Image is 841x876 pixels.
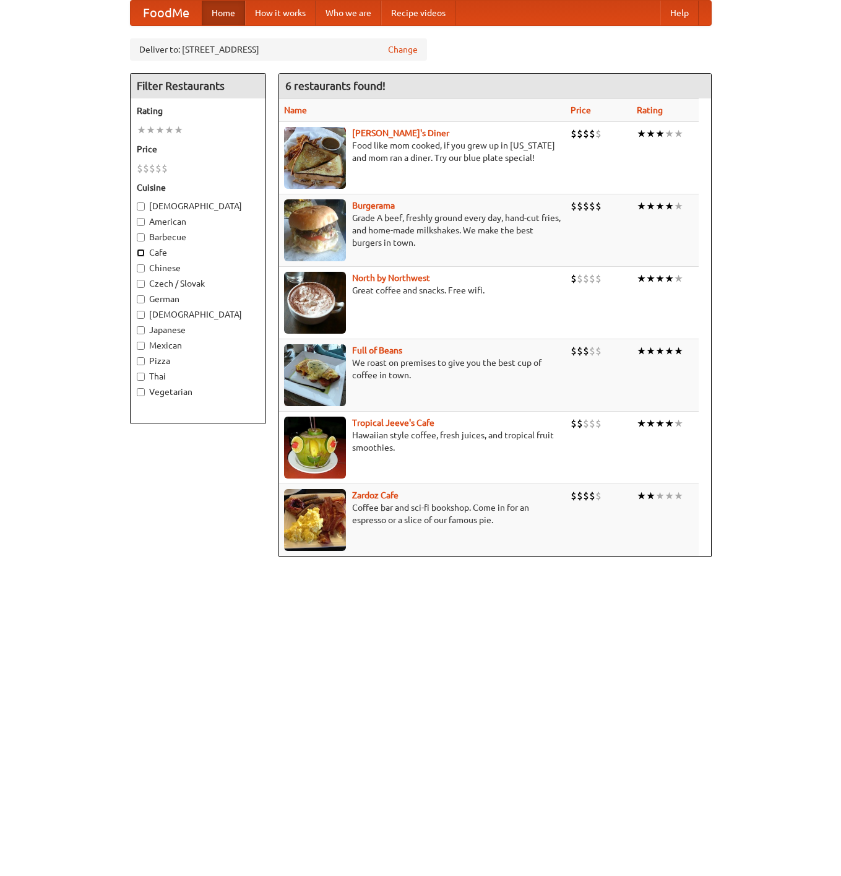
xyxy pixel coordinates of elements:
[577,417,583,430] li: $
[583,199,589,213] li: $
[352,128,449,138] a: [PERSON_NAME]'s Diner
[571,127,577,141] li: $
[583,127,589,141] li: $
[646,272,655,285] li: ★
[583,417,589,430] li: $
[589,199,595,213] li: $
[665,344,674,358] li: ★
[571,199,577,213] li: $
[202,1,245,25] a: Home
[143,162,149,175] li: $
[388,43,418,56] a: Change
[137,388,145,396] input: Vegetarian
[137,218,145,226] input: American
[137,295,145,303] input: German
[589,417,595,430] li: $
[655,199,665,213] li: ★
[137,373,145,381] input: Thai
[595,489,602,503] li: $
[284,344,346,406] img: beans.jpg
[137,277,259,290] label: Czech / Slovak
[137,123,146,137] li: ★
[381,1,455,25] a: Recipe videos
[245,1,316,25] a: How it works
[352,345,402,355] b: Full of Beans
[571,105,591,115] a: Price
[655,417,665,430] li: ★
[589,489,595,503] li: $
[646,127,655,141] li: ★
[162,162,168,175] li: $
[577,344,583,358] li: $
[137,105,259,117] h5: Rating
[284,417,346,479] img: jeeves.jpg
[137,215,259,228] label: American
[637,272,646,285] li: ★
[589,344,595,358] li: $
[131,74,265,98] h4: Filter Restaurants
[137,262,259,274] label: Chinese
[285,80,386,92] ng-pluralize: 6 restaurants found!
[595,417,602,430] li: $
[137,264,145,272] input: Chinese
[674,127,683,141] li: ★
[571,489,577,503] li: $
[646,199,655,213] li: ★
[674,199,683,213] li: ★
[665,272,674,285] li: ★
[146,123,155,137] li: ★
[137,324,259,336] label: Japanese
[316,1,381,25] a: Who we are
[352,273,430,283] b: North by Northwest
[595,127,602,141] li: $
[137,162,143,175] li: $
[284,489,346,551] img: zardoz.jpg
[665,199,674,213] li: ★
[284,429,561,454] p: Hawaiian style coffee, fresh juices, and tropical fruit smoothies.
[577,489,583,503] li: $
[130,38,427,61] div: Deliver to: [STREET_ADDRESS]
[637,105,663,115] a: Rating
[137,231,259,243] label: Barbecue
[583,272,589,285] li: $
[595,344,602,358] li: $
[149,162,155,175] li: $
[137,233,145,241] input: Barbecue
[137,246,259,259] label: Cafe
[155,123,165,137] li: ★
[352,201,395,210] a: Burgerama
[665,489,674,503] li: ★
[571,344,577,358] li: $
[646,417,655,430] li: ★
[637,344,646,358] li: ★
[284,139,561,164] p: Food like mom cooked, if you grew up in [US_STATE] and mom ran a diner. Try our blue plate special!
[137,386,259,398] label: Vegetarian
[137,370,259,383] label: Thai
[583,489,589,503] li: $
[589,127,595,141] li: $
[284,127,346,189] img: sallys.jpg
[137,326,145,334] input: Japanese
[571,417,577,430] li: $
[284,105,307,115] a: Name
[137,339,259,352] label: Mexican
[352,490,399,500] a: Zardoz Cafe
[577,199,583,213] li: $
[674,272,683,285] li: ★
[655,272,665,285] li: ★
[284,199,346,261] img: burgerama.jpg
[155,162,162,175] li: $
[571,272,577,285] li: $
[352,418,434,428] a: Tropical Jeeve's Cafe
[637,489,646,503] li: ★
[637,417,646,430] li: ★
[137,143,259,155] h5: Price
[655,489,665,503] li: ★
[674,344,683,358] li: ★
[589,272,595,285] li: $
[646,344,655,358] li: ★
[595,272,602,285] li: $
[577,127,583,141] li: $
